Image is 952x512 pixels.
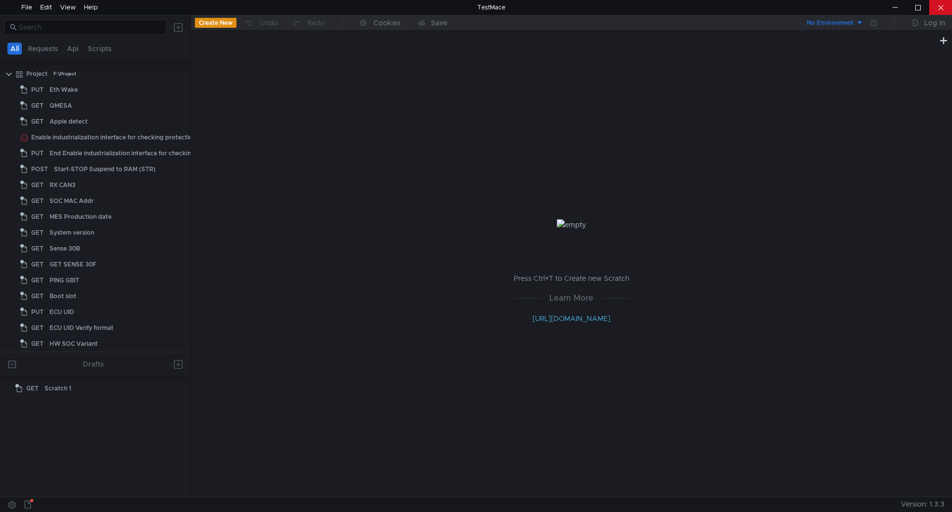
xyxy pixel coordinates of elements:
div: Boot slot [50,289,76,304]
div: Scratch 1 [45,381,71,396]
span: GET [31,114,44,129]
div: ECU UID [50,305,74,320]
div: Sense 30B [50,241,80,256]
button: Scripts [85,43,115,55]
div: Redo [307,17,325,29]
div: Project [26,66,48,81]
span: GET [31,336,44,351]
div: HW SOC Variant [50,336,98,351]
span: GET [31,193,44,208]
button: All [7,43,22,55]
span: GET [31,320,44,335]
input: Search... [19,22,161,33]
span: GET [31,257,44,272]
button: Api [64,43,82,55]
div: Drafts [83,358,104,370]
button: Create New [195,18,237,28]
button: No Environment [795,15,864,31]
div: System version [50,225,94,240]
span: GET [26,381,39,396]
div: Eth Wake [50,82,78,97]
div: RX CAN3 [50,178,75,192]
button: Requests [25,43,61,55]
span: PUT [31,146,44,161]
p: Press Ctrl+T to Create new Scratch [514,272,629,284]
div: Cookies [373,17,401,29]
span: GET [31,289,44,304]
span: GET [31,225,44,240]
div: F:\Project [54,66,76,81]
span: PUT [31,305,44,320]
div: Undo [260,17,278,29]
div: No Environment [807,18,854,28]
div: GET SENSE 30F [50,257,97,272]
span: PUT [31,82,44,97]
div: Apple detect [50,114,88,129]
span: POST [31,162,48,177]
div: Enable industrialization interface for checking protection [31,130,196,145]
div: Log In [924,17,945,29]
div: End Enable industrialization interface for checking protection [50,146,228,161]
span: GET [31,241,44,256]
span: Learn More [541,292,601,304]
div: QMESA [50,98,72,113]
div: SOC MAC Addr [50,193,94,208]
button: Redo [285,15,332,30]
span: GET [31,209,44,224]
button: Undo [237,15,285,30]
div: Save [431,19,447,26]
a: [URL][DOMAIN_NAME] [533,314,610,323]
img: empty [557,219,586,230]
span: Version: 1.3.3 [901,497,944,512]
div: ECU UID Verify format [50,320,114,335]
div: Start-STOP Suspend to RAM (STR) [54,162,156,177]
span: GET [31,98,44,113]
span: GET [31,178,44,192]
div: PING GBIT [50,273,79,288]
span: GET [31,273,44,288]
div: MES Production date [50,209,112,224]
